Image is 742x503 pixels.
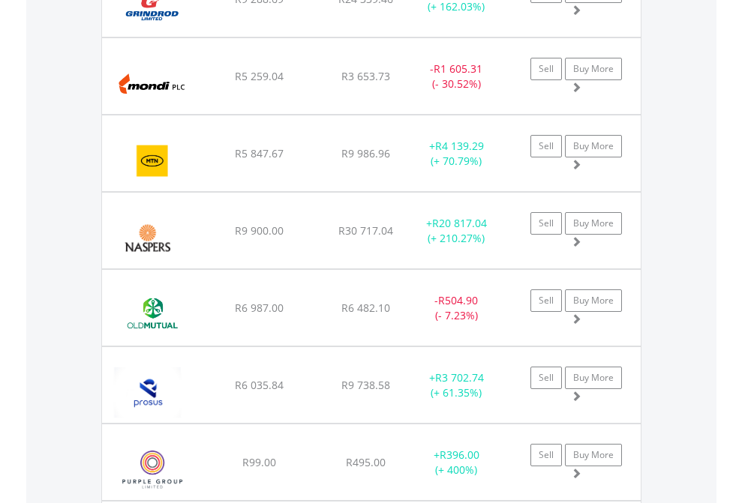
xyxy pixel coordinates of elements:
[530,58,562,80] a: Sell
[235,301,284,315] span: R6 987.00
[565,367,622,389] a: Buy More
[432,216,487,230] span: R20 817.04
[565,135,622,157] a: Buy More
[410,293,503,323] div: - (- 7.23%)
[110,134,196,187] img: EQU.ZA.MTN.png
[440,448,479,462] span: R396.00
[435,370,484,385] span: R3 702.74
[565,212,622,235] a: Buy More
[530,367,562,389] a: Sell
[235,223,284,238] span: R9 900.00
[235,69,284,83] span: R5 259.04
[410,370,503,400] div: + (+ 61.35%)
[434,61,482,76] span: R1 605.31
[341,146,390,160] span: R9 986.96
[410,216,503,246] div: + (+ 210.27%)
[338,223,393,238] span: R30 717.04
[530,212,562,235] a: Sell
[110,57,194,110] img: EQU.ZA.MNP.png
[565,444,622,466] a: Buy More
[530,444,562,466] a: Sell
[110,366,185,419] img: EQU.ZA.PRX.png
[565,289,622,312] a: Buy More
[530,289,562,312] a: Sell
[242,455,276,469] span: R99.00
[410,139,503,169] div: + (+ 70.79%)
[438,293,478,307] span: R504.90
[341,69,390,83] span: R3 653.73
[341,378,390,392] span: R9 738.58
[235,146,284,160] span: R5 847.67
[346,455,386,469] span: R495.00
[435,139,484,153] span: R4 139.29
[235,378,284,392] span: R6 035.84
[565,58,622,80] a: Buy More
[410,448,503,478] div: + (+ 400%)
[410,61,503,91] div: - (- 30.52%)
[110,443,196,496] img: EQU.ZA.PPE.png
[110,289,194,342] img: EQU.ZA.OMU.png
[110,211,185,265] img: EQU.ZA.NPN.png
[341,301,390,315] span: R6 482.10
[530,135,562,157] a: Sell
